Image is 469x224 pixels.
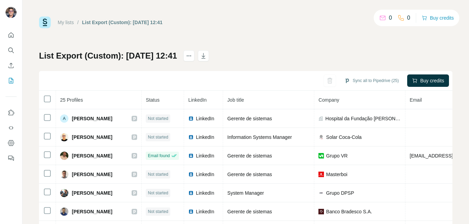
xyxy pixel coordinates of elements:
[196,115,214,122] span: LinkedIn
[188,116,194,121] img: LinkedIn logo
[227,97,244,103] span: Job title
[77,19,79,26] li: /
[326,152,347,159] span: Grupo VR
[410,97,422,103] span: Email
[6,152,17,164] button: Feedback
[6,122,17,134] button: Use Surfe API
[318,190,324,196] img: company-logo
[6,29,17,41] button: Quick start
[188,134,194,140] img: LinkedIn logo
[148,134,168,140] span: Not started
[227,172,272,177] span: Gerente de sistemas
[318,209,324,214] img: company-logo
[183,50,194,61] button: actions
[318,153,324,159] img: company-logo
[326,190,354,196] span: Grupo DPSP
[196,208,214,215] span: LinkedIn
[407,74,449,87] button: Buy credits
[407,14,410,22] p: 0
[188,209,194,214] img: LinkedIn logo
[318,172,324,177] img: company-logo
[60,97,83,103] span: 25 Profiles
[196,171,214,178] span: LinkedIn
[326,208,372,215] span: Banco Bradesco S.A.
[318,134,324,140] img: company-logo
[148,208,168,215] span: Not started
[318,97,339,103] span: Company
[148,171,168,177] span: Not started
[6,74,17,87] button: My lists
[326,134,362,141] span: Solar Coca-Cola
[60,133,68,141] img: Avatar
[227,209,272,214] span: Gerente de sistemas
[6,59,17,72] button: Enrich CSV
[6,106,17,119] button: Use Surfe on LinkedIn
[188,97,207,103] span: LinkedIn
[227,153,272,159] span: Gerente de sistemas
[6,7,17,18] img: Avatar
[148,153,170,159] span: Email found
[339,75,403,86] button: Sync all to Pipedrive (25)
[72,152,112,159] span: [PERSON_NAME]
[196,190,214,196] span: LinkedIn
[72,115,112,122] span: [PERSON_NAME]
[227,190,264,196] span: System Manager
[326,171,347,178] span: Masterboi
[188,172,194,177] img: LinkedIn logo
[148,115,168,122] span: Not started
[325,115,401,122] span: Hospital da Fundação [PERSON_NAME]
[72,190,112,196] span: [PERSON_NAME]
[196,152,214,159] span: LinkedIn
[148,190,168,196] span: Not started
[146,97,160,103] span: Status
[227,134,292,140] span: Information Systems Manager
[60,189,68,197] img: Avatar
[72,134,112,141] span: [PERSON_NAME]
[422,13,454,23] button: Buy credits
[420,77,444,84] span: Buy credits
[72,171,112,178] span: [PERSON_NAME]
[6,44,17,57] button: Search
[188,153,194,159] img: LinkedIn logo
[227,116,272,121] span: Gerente de sistemas
[58,20,74,25] a: My lists
[60,152,68,160] img: Avatar
[60,207,68,216] img: Avatar
[82,19,163,26] div: List Export (Custom): [DATE] 12:41
[6,137,17,149] button: Dashboard
[39,50,177,61] h1: List Export (Custom): [DATE] 12:41
[39,17,51,28] img: Surfe Logo
[60,170,68,179] img: Avatar
[60,114,68,123] div: A
[389,14,392,22] p: 0
[188,190,194,196] img: LinkedIn logo
[72,208,112,215] span: [PERSON_NAME]
[196,134,214,141] span: LinkedIn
